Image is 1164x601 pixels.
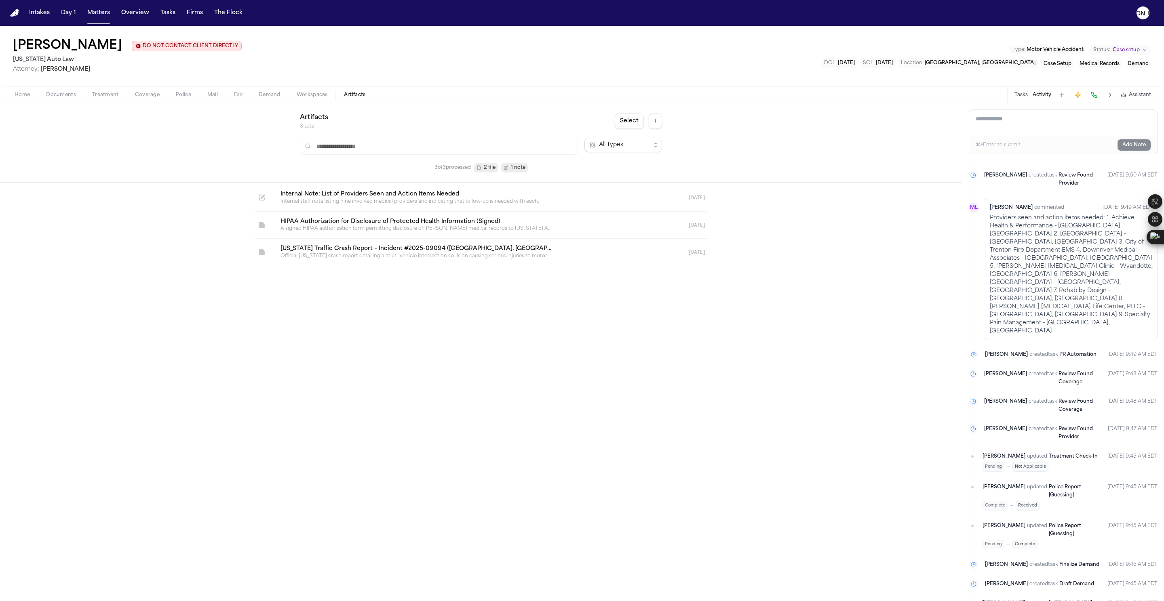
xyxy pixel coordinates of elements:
span: SOL : [863,61,875,65]
h2: [US_STATE] Auto Law [13,55,242,65]
span: 3 of 3 processed [434,164,471,171]
time: September 4, 2025 at 9:49 AM [1107,351,1158,359]
span: [PERSON_NAME] [985,580,1028,588]
button: Edit service: Medical Records [1077,60,1122,68]
button: Edit Location: Trenton, MI [898,58,1038,68]
span: Complete [983,501,1008,511]
h1: Artifacts [300,113,328,122]
span: Fax [234,92,242,98]
button: Edit matter name [13,39,122,53]
span: created task [1029,580,1058,588]
time: September 4, 2025 at 9:45 AM [1107,580,1158,588]
button: Activity [1033,92,1051,98]
span: [PERSON_NAME] [984,397,1027,414]
span: [DATE] [876,61,893,65]
span: Not Applicable [1012,462,1048,472]
time: September 4, 2025 at 9:47 AM [1108,425,1158,441]
button: Create Immediate Task [1072,89,1084,101]
a: Day 1 [58,6,79,20]
button: Overview [118,6,152,20]
a: Review Found Coverage [1059,370,1101,386]
button: The Flock [211,6,246,20]
span: Location : [901,61,924,65]
a: Review Found Coverage [1059,397,1101,414]
span: created task [1029,397,1057,414]
a: Draft Demand [1059,580,1094,588]
button: Tasks [1014,92,1028,98]
span: [PERSON_NAME] [985,561,1028,569]
span: [PERSON_NAME] [984,425,1027,441]
time: September 4, 2025 at 9:45 AM [1107,522,1158,549]
span: 1 note [511,164,525,172]
time: September 4, 2025 at 9:50 AM [1107,171,1158,187]
span: updated [1027,522,1047,538]
span: Review Found Provider [1059,427,1093,439]
button: Make a Call [1088,89,1100,101]
button: 1 note [501,163,528,172]
span: Police [176,92,191,98]
div: ML [969,203,978,212]
span: created task [1029,351,1058,359]
a: Firms [183,6,206,20]
span: Type : [1012,47,1025,52]
a: Review Found Provider [1059,171,1101,187]
a: PR Automation [1059,351,1097,359]
span: → [1006,464,1011,470]
span: updated [1027,452,1047,460]
button: Matters [84,6,113,20]
button: Edit client contact restriction [132,41,242,51]
button: 2 file [474,163,498,172]
span: created task [1029,561,1058,569]
img: Finch Logo [10,9,19,17]
span: → [1009,502,1014,509]
span: Pending [983,540,1004,549]
span: [PERSON_NAME] [983,522,1025,538]
span: Treatment [92,92,119,98]
span: Documents [46,92,76,98]
time: September 4, 2025 at 9:49 AM [1103,203,1153,212]
span: [PERSON_NAME] [983,452,1025,460]
a: Treatment Check-In [1049,452,1098,460]
span: Medical Records [1080,61,1120,66]
span: → [1006,541,1011,548]
span: Demand [259,92,280,98]
a: Police Report [Guessing] [1049,483,1101,499]
time: September 4, 2025 at 9:45 AM [1107,483,1158,511]
button: Edit service: Demand [1125,60,1151,68]
p: Providers seen and action items needed: 1. Achieve Health & Performance - [GEOGRAPHIC_DATA], [GEO... [990,214,1153,335]
span: Review Found Coverage [1059,399,1093,412]
a: Intakes [26,6,53,20]
a: Finalize Demand [1059,561,1099,569]
button: Add Note [1118,139,1151,151]
span: commented [1034,204,1064,212]
span: Case setup [1113,47,1140,53]
span: [PERSON_NAME] [990,204,1033,212]
span: Mail [207,92,218,98]
span: Review Found Provider [1059,173,1093,186]
div: ⌘+Enter to submit [976,142,1021,148]
span: Draft Demand [1059,582,1094,586]
button: Add Task [1056,89,1067,101]
button: Tasks [157,6,179,20]
span: [GEOGRAPHIC_DATA], [GEOGRAPHIC_DATA] [925,61,1035,65]
span: created task [1029,171,1057,187]
span: [PERSON_NAME] [983,483,1025,499]
span: [PERSON_NAME] [41,66,90,72]
span: Workspaces [297,92,328,98]
button: Change status from Case setup [1089,45,1151,55]
span: Motor Vehicle Accident [1027,47,1084,52]
span: Treatment Check-In [1049,454,1098,459]
button: Filter by artifact type [584,138,662,152]
button: Edit service: Case Setup [1041,60,1074,68]
span: Police Report [Guessing] [1049,523,1081,536]
span: Artifacts [344,92,366,98]
span: Home [15,92,30,98]
span: Assistant [1129,92,1151,98]
span: [PERSON_NAME] [984,171,1027,187]
span: Finalize Demand [1059,562,1099,567]
span: 2 file [484,164,496,172]
span: Attorney: [13,66,39,72]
